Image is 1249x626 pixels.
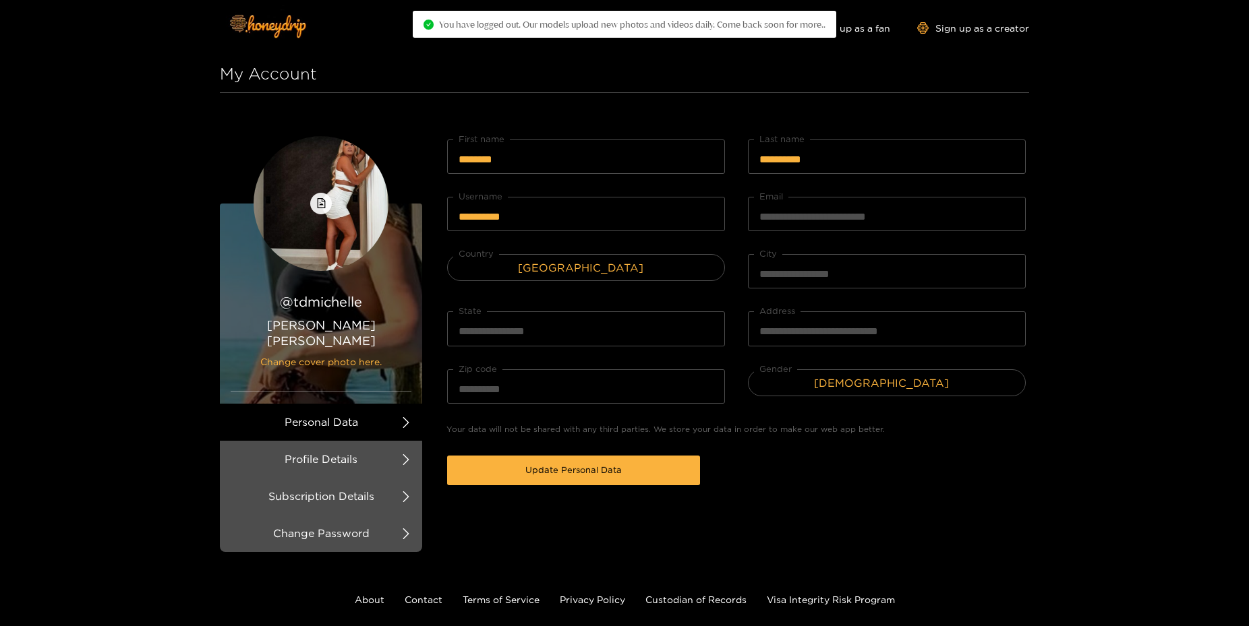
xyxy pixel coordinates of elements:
label: City [759,247,777,260]
label: State [459,304,482,317]
label: Last name [759,132,805,146]
li: Change Password [220,515,422,552]
button: Update Personal Data [447,456,700,485]
span: check-circle [424,20,434,30]
span: Female [749,373,1025,393]
li: Personal Data [220,404,422,441]
p: [PERSON_NAME] [PERSON_NAME] [231,317,411,392]
h1: My Account [220,55,1029,93]
a: Sign up as a creator [917,22,1029,34]
input: Zip code [447,369,725,404]
input: Last name [748,139,1026,174]
label: Zip code [459,362,497,375]
span: file-image [316,198,326,210]
input: State [447,311,725,346]
span: United States of America [448,257,724,278]
p: Your data will not be shared with any third parties. We store your data in order to make our web ... [446,423,1026,436]
input: First name [447,139,725,174]
label: Gender [759,362,792,375]
label: Email [759,189,783,203]
a: Custodian of Records [645,594,747,604]
li: Subscription Details [220,478,422,515]
input: City [748,254,1026,288]
a: Sign up as a fan [798,22,890,34]
a: Terms of Service [463,594,540,604]
a: About [355,594,384,604]
span: Change cover photo here. [231,348,411,369]
h2: @ tdmichelle [231,292,411,311]
label: Country [459,247,494,260]
a: Visa Integrity Risk Program [767,594,895,604]
span: You have logged out. Our models upload new photos and videos daily. Come back soon for more.. [439,19,825,30]
a: Privacy Policy [560,594,625,604]
a: Contact [405,594,442,604]
label: First name [459,132,504,146]
label: Username [459,189,502,203]
label: Address [759,304,795,317]
input: Username [447,197,725,231]
button: file-image [310,193,332,214]
span: Update Personal Data [525,463,622,476]
li: Profile Details [220,441,422,478]
input: Address [748,311,1026,346]
input: Email [748,197,1026,231]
